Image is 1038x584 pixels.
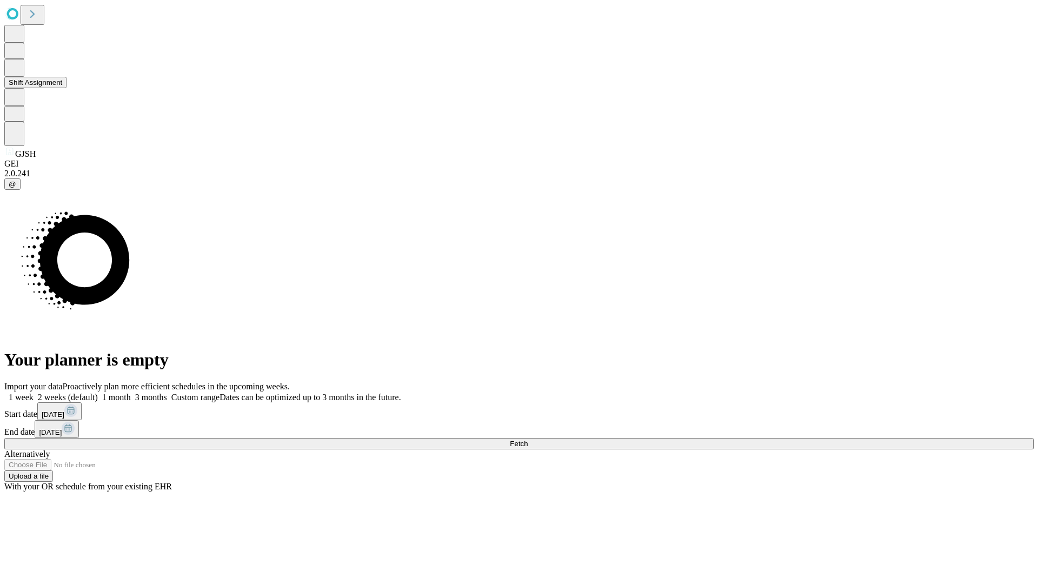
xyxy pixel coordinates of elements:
[4,169,1034,178] div: 2.0.241
[4,449,50,459] span: Alternatively
[4,382,63,391] span: Import your data
[35,420,79,438] button: [DATE]
[4,438,1034,449] button: Fetch
[4,350,1034,370] h1: Your planner is empty
[37,402,82,420] button: [DATE]
[39,428,62,436] span: [DATE]
[9,180,16,188] span: @
[219,393,401,402] span: Dates can be optimized up to 3 months in the future.
[9,393,34,402] span: 1 week
[38,393,98,402] span: 2 weeks (default)
[42,410,64,419] span: [DATE]
[135,393,167,402] span: 3 months
[171,393,219,402] span: Custom range
[4,402,1034,420] div: Start date
[15,149,36,158] span: GJSH
[4,77,66,88] button: Shift Assignment
[4,482,172,491] span: With your OR schedule from your existing EHR
[4,178,21,190] button: @
[102,393,131,402] span: 1 month
[63,382,290,391] span: Proactively plan more efficient schedules in the upcoming weeks.
[4,159,1034,169] div: GEI
[4,470,53,482] button: Upload a file
[4,420,1034,438] div: End date
[510,440,528,448] span: Fetch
